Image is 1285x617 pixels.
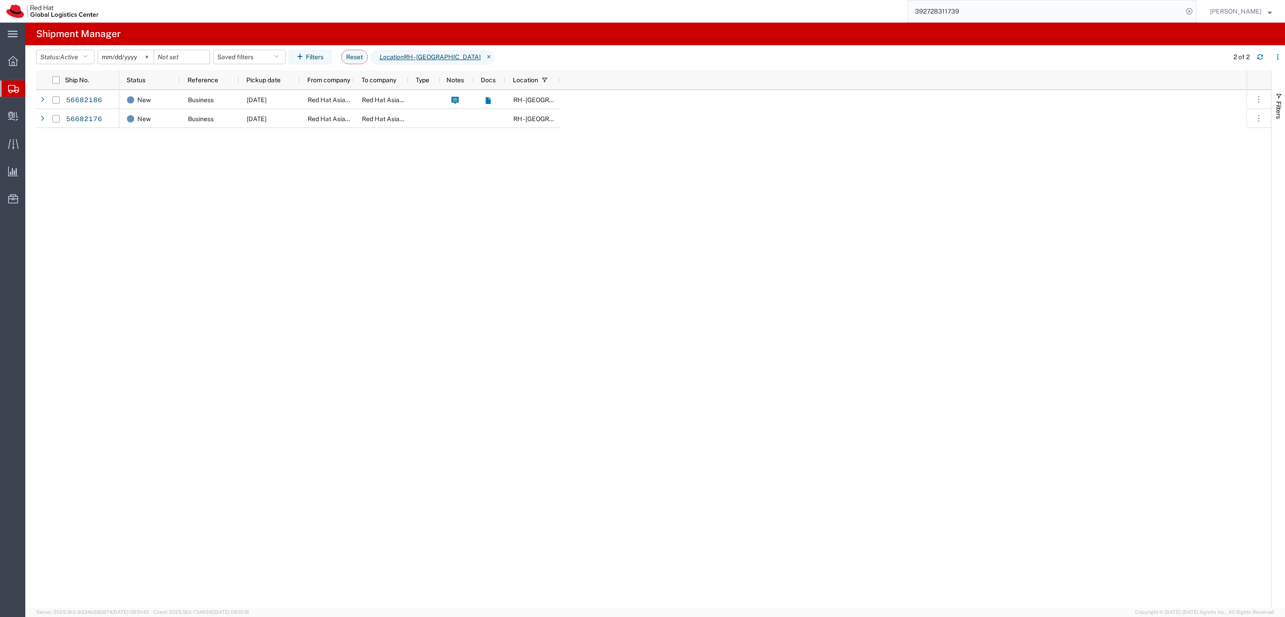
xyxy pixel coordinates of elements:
[154,50,210,64] input: Not set
[66,93,103,108] a: 56682186
[65,76,89,84] span: Ship No.
[341,50,368,64] button: Reset
[1210,6,1272,17] button: [PERSON_NAME]
[127,76,145,84] span: Status
[380,52,404,62] i: Location
[362,115,443,122] span: Red Hat Asia Pacific Pte Ltd
[60,53,78,61] span: Active
[247,115,267,122] span: 09/04/2025
[1135,608,1274,616] span: Copyright © [DATE]-[DATE] Agistix Inc., All Rights Reserved
[371,50,484,65] span: Location RH - Singapore
[137,109,151,128] span: New
[153,609,249,615] span: Client: 2025.18.0-7346316
[308,115,389,122] span: Red Hat Asia Pacific Pte Ltd
[36,50,94,64] button: Status:Active
[6,5,98,18] img: logo
[446,76,464,84] span: Notes
[188,96,214,104] span: Business
[213,50,286,64] button: Saved filters
[36,23,121,45] h4: Shipment Manager
[1275,101,1282,119] span: Filters
[308,96,389,104] span: Red Hat Asia Pacific Pte Ltd
[137,90,151,109] span: New
[361,76,396,84] span: To company
[513,96,590,104] span: RH - Singapore
[289,50,332,64] button: Filters
[247,96,267,104] span: 09/02/2025
[513,76,538,84] span: Location
[362,96,443,104] span: Red Hat Asia Pacific Pte Ltd
[513,115,590,122] span: RH - Singapore
[36,609,149,615] span: Server: 2025.18.0-9334b682874
[1233,52,1250,62] div: 2 of 2
[66,112,103,127] a: 56682176
[481,76,496,84] span: Docs
[113,609,149,615] span: [DATE] 09:51:42
[188,76,218,84] span: Reference
[246,76,281,84] span: Pickup date
[214,609,249,615] span: [DATE] 08:10:16
[416,76,429,84] span: Type
[1210,6,1262,16] span: Sally Chua
[307,76,350,84] span: From company
[188,115,214,122] span: Business
[98,50,154,64] input: Not set
[908,0,1183,22] input: Search for shipment number, reference number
